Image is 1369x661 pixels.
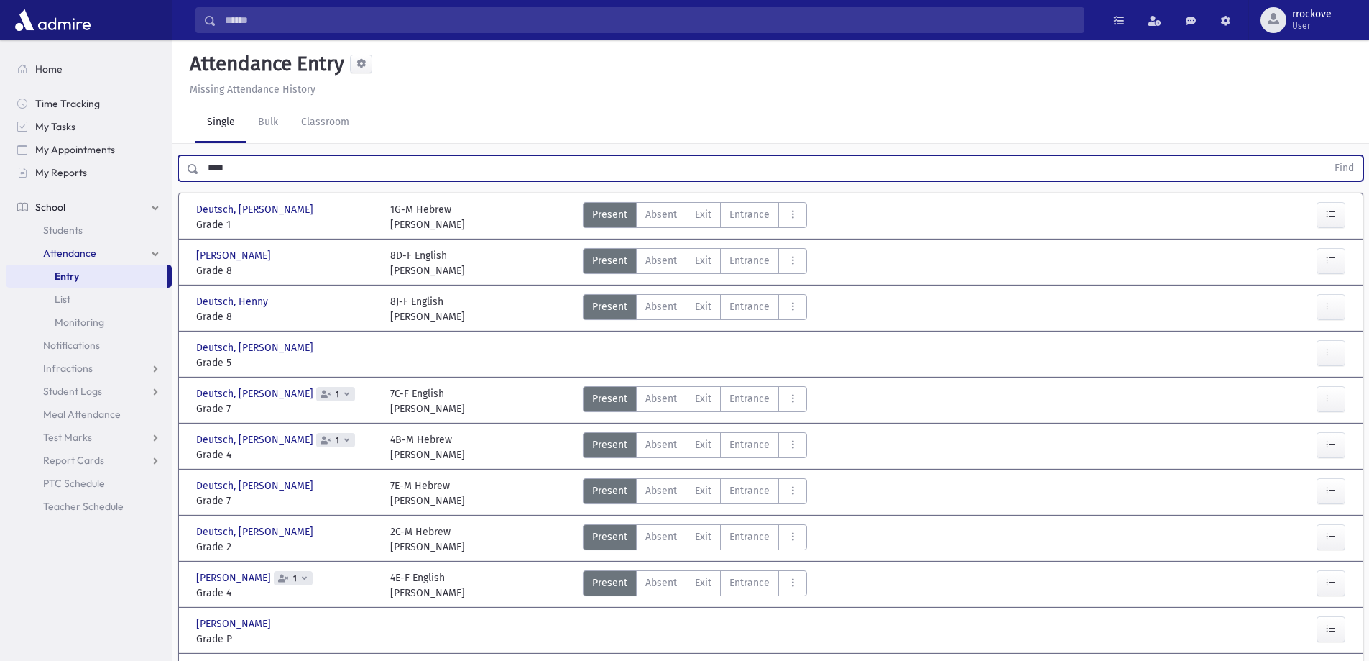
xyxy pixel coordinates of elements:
div: AttTypes [583,294,807,324]
span: 1 [333,390,342,399]
div: 2C-M Hebrew [PERSON_NAME] [390,524,465,555]
span: Entrance [729,391,770,406]
a: Student Logs [6,380,172,403]
a: Missing Attendance History [184,83,315,96]
a: Bulk [246,103,290,143]
span: Infractions [43,362,93,375]
span: Absent [645,391,677,406]
span: Grade P [196,632,376,647]
span: Exit [695,207,711,222]
span: Student Logs [43,385,102,398]
a: Notifications [6,334,172,357]
span: My Tasks [35,120,75,133]
span: Meal Attendance [43,408,121,421]
span: List [55,293,70,306]
span: Grade 4 [196,585,376,601]
span: Entrance [729,529,770,544]
span: Present [592,529,627,544]
a: Test Marks [6,426,172,449]
a: Entry [6,265,167,288]
span: Exit [695,253,711,268]
div: AttTypes [583,570,807,601]
a: Classroom [290,103,361,143]
span: Absent [645,253,677,268]
div: 1G-M Hebrew [PERSON_NAME] [390,202,465,232]
input: Search [216,7,1084,33]
a: Single [195,103,246,143]
span: Present [592,483,627,498]
a: My Appointments [6,138,172,161]
span: Entrance [729,299,770,314]
div: 4E-F English [PERSON_NAME] [390,570,465,601]
span: Absent [645,207,677,222]
span: Teacher Schedule [43,500,124,513]
span: Present [592,391,627,406]
a: My Tasks [6,115,172,138]
a: Home [6,58,172,81]
span: Grade 4 [196,447,376,462]
span: Absent [645,437,677,452]
span: Present [592,207,627,222]
div: 8J-F English [PERSON_NAME] [390,294,465,324]
a: Attendance [6,242,172,265]
a: Infractions [6,357,172,380]
span: Absent [645,483,677,498]
span: Entrance [729,437,770,452]
button: Find [1326,156,1363,181]
a: Time Tracking [6,92,172,115]
span: Deutsch, [PERSON_NAME] [196,386,316,401]
a: My Reports [6,161,172,184]
span: Absent [645,299,677,314]
span: Deutsch, [PERSON_NAME] [196,524,316,539]
div: 7E-M Hebrew [PERSON_NAME] [390,478,465,509]
div: 7C-F English [PERSON_NAME] [390,386,465,416]
div: AttTypes [583,202,807,232]
span: Deutsch, [PERSON_NAME] [196,478,316,493]
span: Time Tracking [35,97,100,110]
div: AttTypes [583,478,807,509]
span: Students [43,224,83,237]
span: Entrance [729,253,770,268]
span: Grade 7 [196,493,376,509]
span: Entry [55,270,79,283]
span: Present [592,437,627,452]
div: AttTypes [583,386,807,416]
span: Grade 7 [196,401,376,416]
span: Absent [645,529,677,544]
div: AttTypes [583,248,807,278]
span: Report Cards [43,454,104,467]
a: List [6,288,172,311]
span: Notifications [43,339,100,352]
span: Exit [695,437,711,452]
a: Meal Attendance [6,403,172,426]
span: Present [592,253,627,268]
span: Grade 2 [196,539,376,555]
a: Report Cards [6,449,172,472]
span: 1 [333,436,342,445]
span: Grade 8 [196,309,376,324]
span: 1 [290,574,300,583]
span: Present [592,575,627,591]
div: 8D-F English [PERSON_NAME] [390,248,465,278]
span: PTC Schedule [43,477,105,490]
div: AttTypes [583,524,807,555]
span: Absent [645,575,677,591]
span: Deutsch, [PERSON_NAME] [196,340,316,355]
span: School [35,201,65,214]
span: Grade 1 [196,217,376,232]
span: My Appointments [35,143,115,156]
span: Exit [695,529,711,544]
span: Grade 5 [196,355,376,370]
a: Monitoring [6,311,172,334]
span: Exit [695,299,711,314]
span: Entrance [729,207,770,222]
a: School [6,196,172,219]
a: PTC Schedule [6,472,172,495]
h5: Attendance Entry [184,52,344,76]
span: Exit [695,483,711,498]
span: rrockove [1292,9,1332,20]
span: My Reports [35,166,87,179]
span: Test Marks [43,431,92,444]
span: Deutsch, [PERSON_NAME] [196,202,316,217]
a: Students [6,219,172,242]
